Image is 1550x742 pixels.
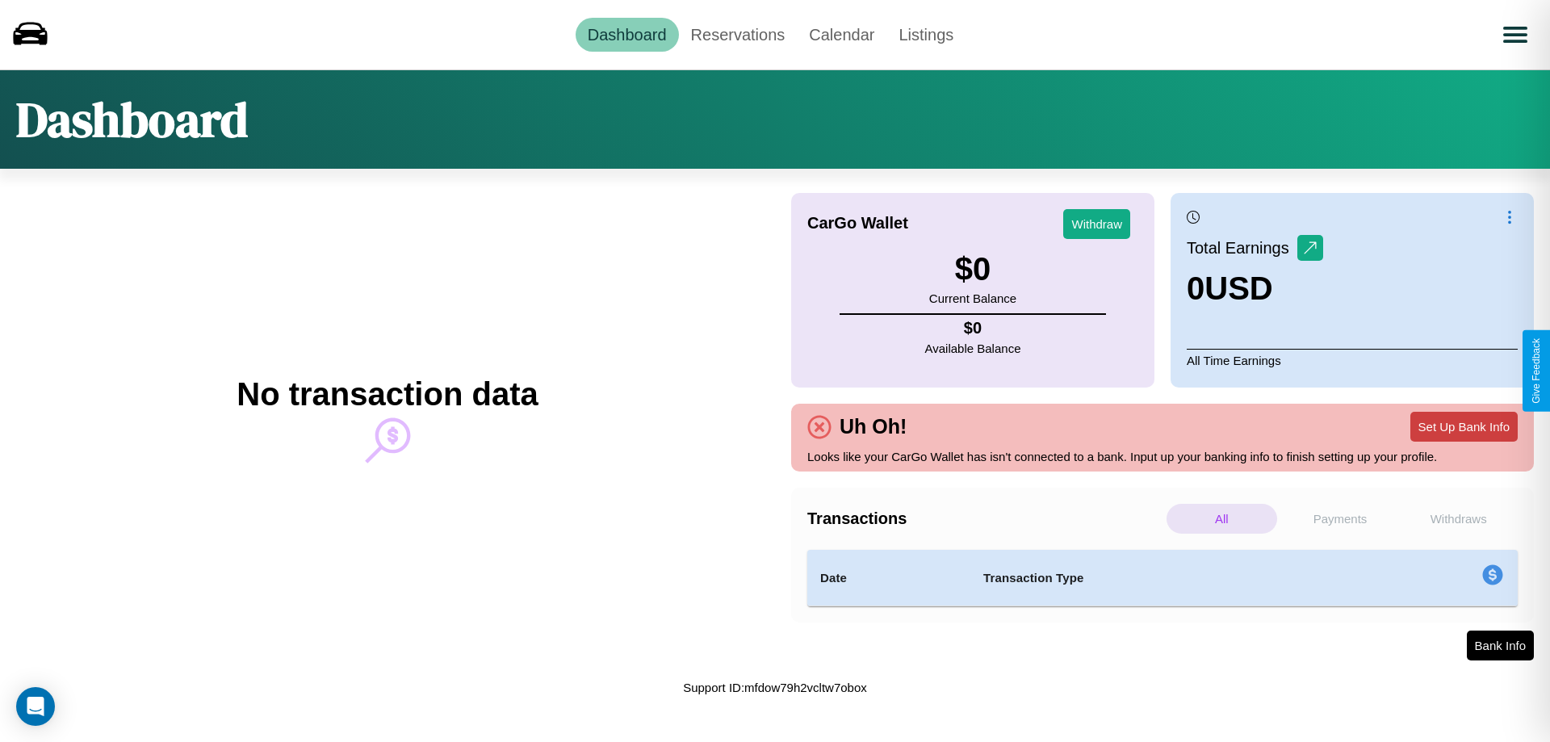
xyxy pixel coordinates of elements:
[1187,349,1518,371] p: All Time Earnings
[1467,631,1534,660] button: Bank Info
[1410,412,1518,442] button: Set Up Bank Info
[807,446,1518,467] p: Looks like your CarGo Wallet has isn't connected to a bank. Input up your banking info to finish ...
[1403,504,1514,534] p: Withdraws
[807,550,1518,606] table: simple table
[1063,209,1130,239] button: Withdraw
[929,287,1016,309] p: Current Balance
[820,568,957,588] h4: Date
[807,509,1162,528] h4: Transactions
[683,677,867,698] p: Support ID: mfdow79h2vcltw7obox
[886,18,966,52] a: Listings
[807,214,908,233] h4: CarGo Wallet
[832,415,915,438] h4: Uh Oh!
[1187,233,1297,262] p: Total Earnings
[237,376,538,413] h2: No transaction data
[1531,338,1542,404] div: Give Feedback
[929,251,1016,287] h3: $ 0
[16,687,55,726] div: Open Intercom Messenger
[16,86,248,153] h1: Dashboard
[1187,270,1323,307] h3: 0 USD
[679,18,798,52] a: Reservations
[797,18,886,52] a: Calendar
[1167,504,1277,534] p: All
[983,568,1350,588] h4: Transaction Type
[925,319,1021,337] h4: $ 0
[925,337,1021,359] p: Available Balance
[576,18,679,52] a: Dashboard
[1285,504,1396,534] p: Payments
[1493,12,1538,57] button: Open menu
